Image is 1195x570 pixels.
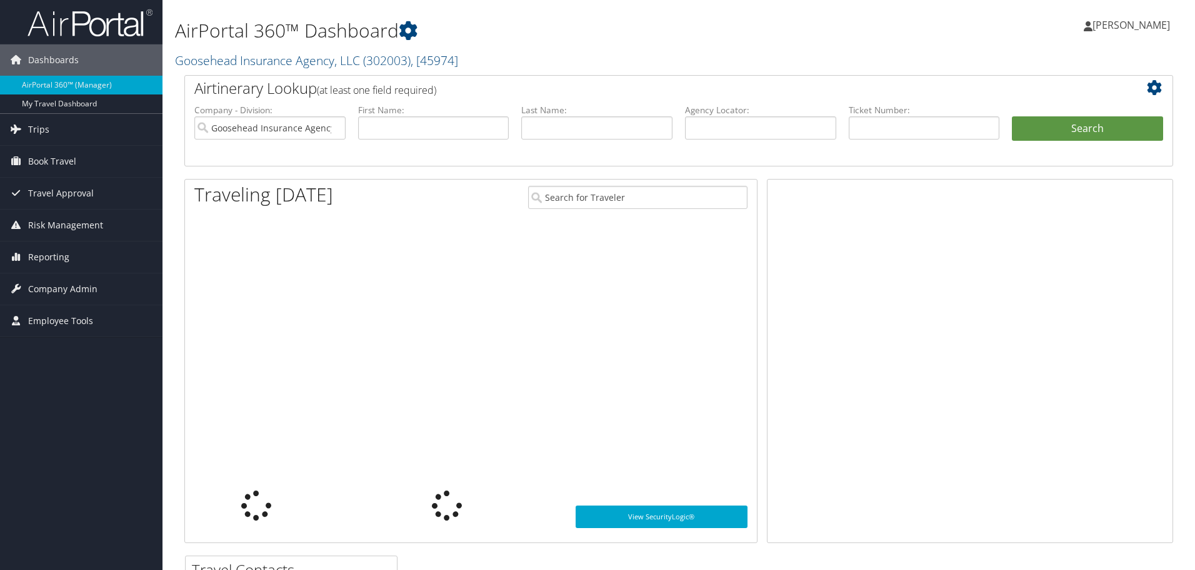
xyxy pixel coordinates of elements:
span: Company Admin [28,273,97,305]
label: First Name: [358,104,509,116]
h1: Traveling [DATE] [194,181,333,208]
span: Reporting [28,242,69,273]
span: Book Travel [28,146,76,177]
span: Employee Tools [28,305,93,337]
label: Last Name: [521,104,672,116]
label: Agency Locator: [685,104,836,116]
h2: Airtinerary Lookup [194,78,1081,99]
span: , [ 45974 ] [411,52,458,69]
span: Trips [28,114,49,145]
label: Company - Division: [194,104,346,116]
span: ( 302003 ) [363,52,411,69]
span: Dashboards [28,44,79,76]
span: [PERSON_NAME] [1092,18,1170,32]
label: Ticket Number: [849,104,1000,116]
button: Search [1012,116,1163,141]
span: Travel Approval [28,178,94,209]
span: (at least one field required) [317,83,436,97]
span: Risk Management [28,210,103,241]
a: Goosehead Insurance Agency, LLC [175,52,458,69]
a: [PERSON_NAME] [1084,6,1182,44]
h1: AirPortal 360™ Dashboard [175,18,847,44]
img: airportal-logo.png [27,8,152,38]
a: View SecurityLogic® [576,506,747,528]
input: Search for Traveler [528,186,747,209]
